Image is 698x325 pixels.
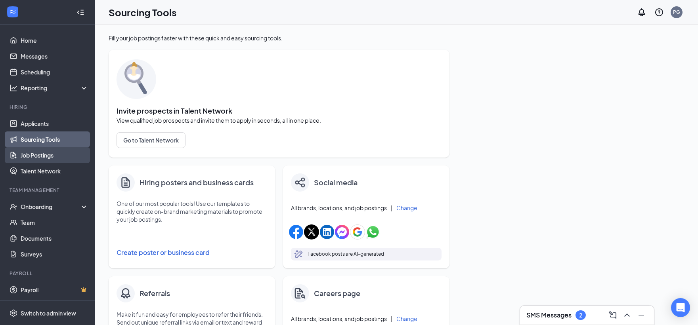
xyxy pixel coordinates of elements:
a: Sourcing Tools [21,131,88,147]
svg: Document [119,176,132,189]
span: All brands, locations, and job postings [291,204,387,212]
svg: UserCheck [10,203,17,211]
div: Reporting [21,84,89,92]
svg: Analysis [10,84,17,92]
a: Go to Talent Network [117,132,442,148]
h4: Referrals [140,288,170,299]
svg: WorkstreamLogo [9,8,17,16]
img: badge [119,287,132,300]
a: Messages [21,48,88,64]
a: Team [21,215,88,230]
svg: ComposeMessage [608,310,618,320]
div: Team Management [10,187,87,194]
a: Home [21,32,88,48]
div: Onboarding [21,203,82,211]
h1: Sourcing Tools [109,6,176,19]
img: googleIcon [350,224,365,239]
img: careers [294,288,306,299]
a: Job Postings [21,147,88,163]
img: linkedinIcon [320,225,334,239]
div: Fill your job postings faster with these quick and easy sourcing tools. [109,34,449,42]
div: PG [673,9,680,15]
button: Create poster or business card [117,245,267,260]
a: Talent Network [21,163,88,179]
h3: SMS Messages [526,311,572,319]
span: Invite prospects in Talent Network [117,107,442,115]
div: Switch to admin view [21,309,76,317]
button: Minimize [635,309,648,321]
svg: Settings [10,309,17,317]
div: Open Intercom Messenger [671,298,690,317]
svg: QuestionInfo [654,8,664,17]
a: Surveys [21,246,88,262]
img: share [295,177,305,188]
a: Applicants [21,116,88,131]
img: facebookMessengerIcon [335,225,349,239]
img: xIcon [304,224,319,239]
button: Change [396,316,417,321]
img: sourcing-tools [117,59,156,99]
h4: Hiring posters and business cards [140,177,254,188]
div: | [391,203,392,212]
div: 2 [579,312,582,319]
button: ChevronUp [621,309,633,321]
svg: MagicPencil [294,249,304,259]
h4: Social media [314,177,358,188]
img: facebookIcon [289,225,303,239]
svg: Notifications [637,8,646,17]
span: All brands, locations, and job postings [291,315,387,323]
a: Documents [21,230,88,246]
button: Go to Talent Network [117,132,185,148]
img: whatsappIcon [366,225,380,239]
svg: Collapse [76,8,84,16]
span: View qualified job prospects and invite them to apply in seconds, all in one place. [117,116,442,124]
p: Facebook posts are AI-generated [308,250,384,258]
svg: ChevronUp [622,310,632,320]
div: | [391,314,392,323]
div: Hiring [10,104,87,110]
p: One of our most popular tools! Use our templates to quickly create on-brand marketing materials t... [117,200,267,223]
svg: Minimize [637,310,646,320]
h4: Careers page [314,288,360,299]
a: Scheduling [21,64,88,80]
a: PayrollCrown [21,282,88,298]
div: Payroll [10,270,87,277]
button: ComposeMessage [606,309,619,321]
button: Change [396,205,417,211]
